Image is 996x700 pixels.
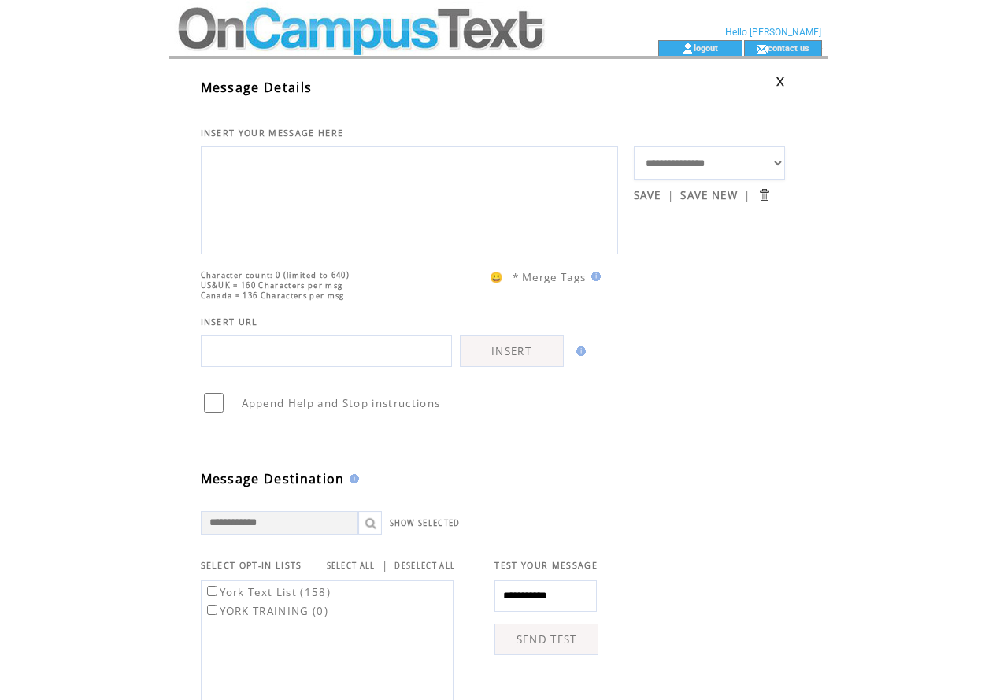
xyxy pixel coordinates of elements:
span: * Merge Tags [513,270,587,284]
span: Message Destination [201,470,345,487]
img: help.gif [345,474,359,483]
a: SHOW SELECTED [390,518,461,528]
span: INSERT URL [201,317,258,328]
span: Message Details [201,79,313,96]
input: Submit [757,187,772,202]
img: contact_us_icon.gif [756,43,768,55]
a: logout [694,43,718,53]
input: York Text List (158) [207,586,217,596]
span: Character count: 0 (limited to 640) [201,270,350,280]
span: US&UK = 160 Characters per msg [201,280,343,291]
span: Append Help and Stop instructions [242,396,441,410]
img: help.gif [587,272,601,281]
a: DESELECT ALL [394,561,455,571]
a: contact us [768,43,809,53]
a: SEND TEST [494,624,598,655]
span: | [668,188,674,202]
img: account_icon.gif [682,43,694,55]
span: TEST YOUR MESSAGE [494,560,598,571]
a: SAVE [634,188,661,202]
img: help.gif [572,346,586,356]
span: Canada = 136 Characters per msg [201,291,345,301]
label: YORK TRAINING (0) [204,604,329,618]
span: Hello [PERSON_NAME] [725,27,821,38]
a: INSERT [460,335,564,367]
a: SAVE NEW [680,188,738,202]
a: SELECT ALL [327,561,376,571]
input: YORK TRAINING (0) [207,605,217,615]
span: SELECT OPT-IN LISTS [201,560,302,571]
span: 😀 [490,270,504,284]
span: | [382,558,388,572]
span: | [744,188,750,202]
span: INSERT YOUR MESSAGE HERE [201,128,344,139]
label: York Text List (158) [204,585,331,599]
